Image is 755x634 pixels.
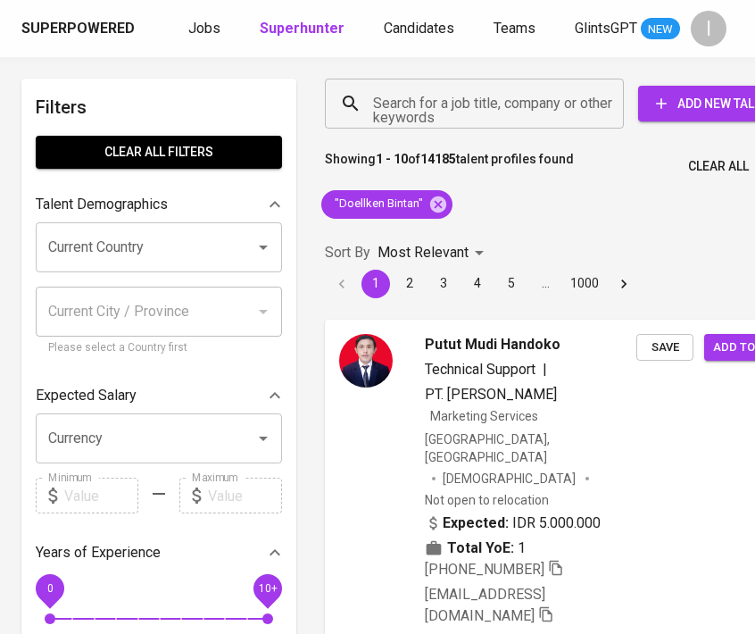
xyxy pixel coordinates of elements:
button: page 1 [361,270,390,298]
span: 1 [518,538,526,559]
span: [PHONE_NUMBER] [425,561,544,578]
div: [GEOGRAPHIC_DATA], [GEOGRAPHIC_DATA] [425,430,636,466]
h6: Filters [36,93,282,121]
span: [EMAIL_ADDRESS][DOMAIN_NAME] [425,586,545,624]
span: Jobs [188,20,220,37]
div: Superpowered [21,19,135,39]
button: Save [636,334,693,362]
button: Go to page 4 [463,270,492,298]
span: Clear All filters [50,141,268,163]
p: Years of Experience [36,542,161,563]
span: [DEMOGRAPHIC_DATA] [443,470,578,488]
span: GlintsGPT [575,20,637,37]
div: Talent Demographics [36,187,282,222]
div: Most Relevant [377,237,490,270]
input: Value [64,478,138,513]
p: Most Relevant [377,242,469,263]
span: Marketing Services [430,409,538,423]
button: Go to next page [610,270,638,298]
button: Open [251,426,276,451]
span: Clear All [688,155,749,178]
span: Technical Support [425,361,535,378]
p: Expected Salary [36,385,137,406]
a: Superhunter [260,18,348,40]
nav: pagination navigation [325,270,641,298]
a: Superpowered [21,19,138,39]
span: 10+ [258,582,277,595]
button: Go to page 5 [497,270,526,298]
button: Open [251,235,276,260]
b: 14185 [420,152,456,166]
span: Teams [494,20,535,37]
button: Go to page 3 [429,270,458,298]
a: Jobs [188,18,224,40]
b: Superhunter [260,20,344,37]
span: | [543,359,547,380]
span: Candidates [384,20,454,37]
p: Not open to relocation [425,491,549,509]
button: Go to page 1000 [565,270,604,298]
div: IDR 5.000.000 [425,513,601,534]
a: Teams [494,18,539,40]
p: Talent Demographics [36,194,168,215]
img: 57d2a56a4ae092e6cb2304c474cfb2ac.jpg [339,334,393,388]
b: Expected: [443,513,509,534]
b: 1 - 10 [376,152,408,166]
div: I [691,11,726,46]
button: Clear All filters [36,136,282,169]
div: Years of Experience [36,535,282,571]
a: Candidates [384,18,458,40]
span: PT. [PERSON_NAME] [425,386,557,403]
div: Expected Salary [36,378,282,413]
div: "Doellken Bintan" [321,190,452,219]
span: Save [645,338,684,358]
input: Value [208,478,282,513]
span: 0 [46,582,53,595]
span: "Doellken Bintan" [321,196,434,213]
span: NEW [641,21,680,38]
span: Putut Mudi Handoko [425,334,560,355]
b: Total YoE: [447,538,514,559]
div: … [531,274,560,292]
p: Showing of talent profiles found [325,150,574,183]
p: Sort By [325,242,370,263]
p: Please select a Country first [48,339,270,357]
button: Go to page 2 [395,270,424,298]
a: GlintsGPT NEW [575,18,680,40]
